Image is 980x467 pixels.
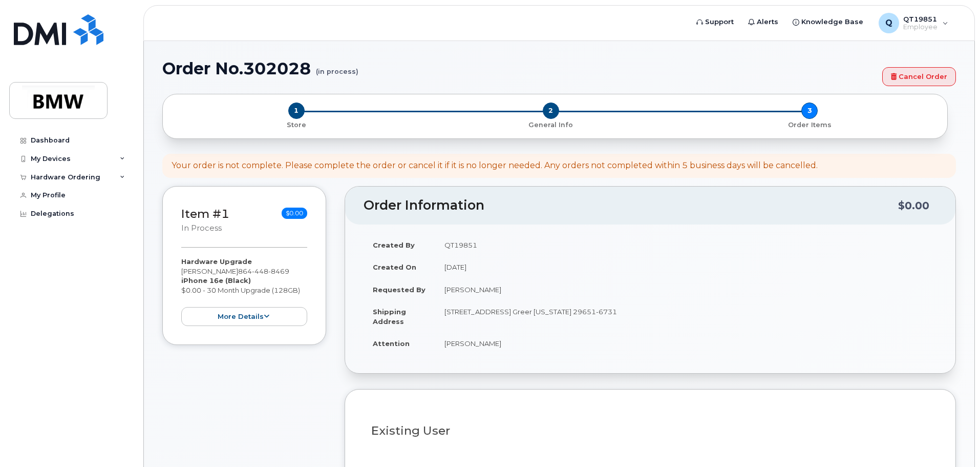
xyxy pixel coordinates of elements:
[373,339,410,348] strong: Attention
[435,300,937,332] td: [STREET_ADDRESS] Greer [US_STATE] 29651-6731
[373,308,406,326] strong: Shipping Address
[373,241,415,249] strong: Created By
[425,120,676,130] p: General Info
[288,103,305,119] span: 1
[364,198,898,213] h2: Order Information
[172,160,818,172] div: Your order is not complete. Please complete the order or cancel it if it is no longer needed. Any...
[268,267,289,275] span: 8469
[181,307,307,326] button: more details
[181,224,222,233] small: in process
[171,119,421,130] a: 1 Store
[373,263,416,271] strong: Created On
[181,276,251,285] strong: iPhone 16e (Black)
[238,267,289,275] span: 864
[882,67,956,86] a: Cancel Order
[181,207,229,221] a: Item #1
[371,424,929,437] h3: Existing User
[181,257,307,326] div: [PERSON_NAME] $0.00 - 30 Month Upgrade (128GB)
[421,119,680,130] a: 2 General Info
[543,103,559,119] span: 2
[435,332,937,355] td: [PERSON_NAME]
[175,120,417,130] p: Store
[181,257,252,266] strong: Hardware Upgrade
[252,267,268,275] span: 448
[435,256,937,278] td: [DATE]
[898,196,929,215] div: $0.00
[162,59,877,77] h1: Order No.302028
[282,208,307,219] span: $0.00
[373,286,425,294] strong: Requested By
[435,278,937,301] td: [PERSON_NAME]
[316,59,358,75] small: (in process)
[435,234,937,256] td: QT19851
